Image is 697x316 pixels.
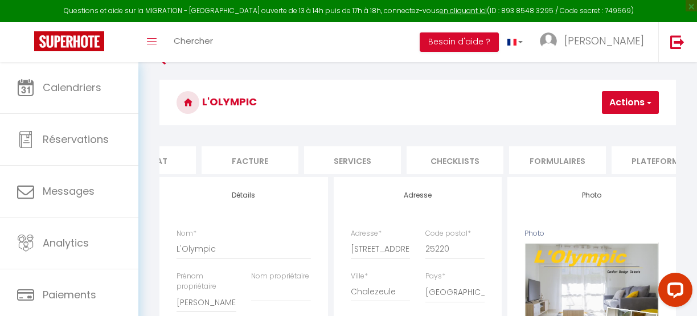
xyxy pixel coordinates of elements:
span: Réservations [43,132,109,146]
span: Calendriers [43,80,101,95]
span: [PERSON_NAME] [564,34,644,48]
label: Photo [524,228,544,239]
label: Code postal [425,228,471,239]
iframe: LiveChat chat widget [649,268,697,316]
img: logout [670,35,684,49]
li: Facture [202,146,298,174]
img: Super Booking [34,31,104,51]
label: Nom [177,228,196,239]
img: ... [540,32,557,50]
label: Prénom propriétaire [177,271,236,293]
a: en cliquant ici [440,6,487,15]
li: Formulaires [509,146,606,174]
label: Ville [351,271,368,282]
li: Checklists [407,146,503,174]
label: Nom propriétaire [251,271,309,282]
button: Actions [602,91,659,114]
h3: L'Olympic [159,80,676,125]
span: Paiements [43,288,96,302]
h4: Adresse [351,191,485,199]
label: Pays [425,271,445,282]
li: Services [304,146,401,174]
a: ... [PERSON_NAME] [531,22,658,62]
button: Besoin d'aide ? [420,32,499,52]
span: Messages [43,184,95,198]
label: Adresse [351,228,382,239]
h4: Détails [177,191,311,199]
span: Analytics [43,236,89,250]
h4: Photo [524,191,659,199]
span: Chercher [174,35,213,47]
a: Chercher [165,22,222,62]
